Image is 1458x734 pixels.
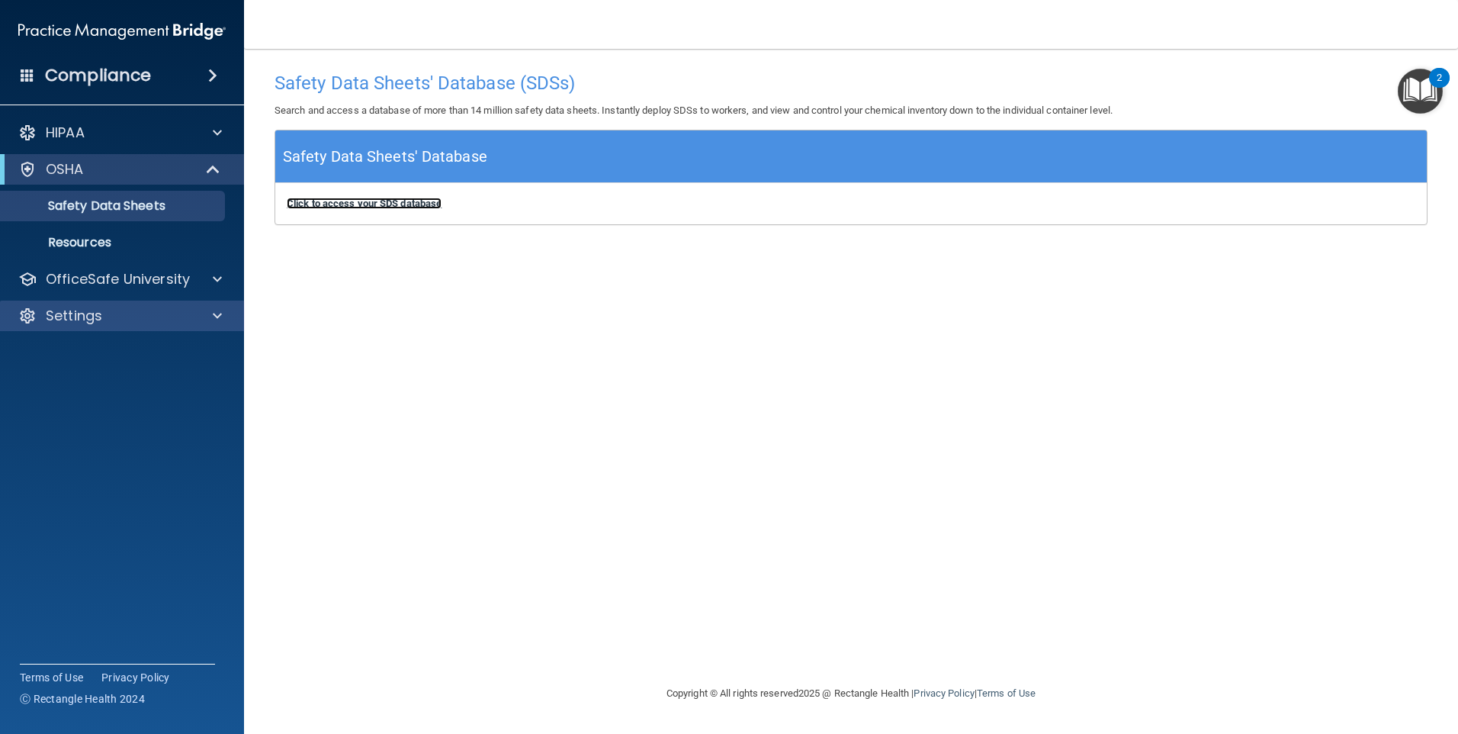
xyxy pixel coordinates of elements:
[46,307,102,325] p: Settings
[18,270,222,288] a: OfficeSafe University
[18,160,221,179] a: OSHA
[914,687,974,699] a: Privacy Policy
[283,143,487,170] h5: Safety Data Sheets' Database
[46,160,84,179] p: OSHA
[275,101,1427,120] p: Search and access a database of more than 14 million safety data sheets. Instantly deploy SDSs to...
[18,124,222,142] a: HIPAA
[46,270,190,288] p: OfficeSafe University
[1437,78,1442,98] div: 2
[18,16,226,47] img: PMB logo
[45,65,151,86] h4: Compliance
[977,687,1036,699] a: Terms of Use
[573,669,1129,718] div: Copyright © All rights reserved 2025 @ Rectangle Health | |
[275,73,1427,93] h4: Safety Data Sheets' Database (SDSs)
[18,307,222,325] a: Settings
[1398,69,1443,114] button: Open Resource Center, 2 new notifications
[101,670,170,685] a: Privacy Policy
[10,235,218,250] p: Resources
[20,691,145,707] span: Ⓒ Rectangle Health 2024
[1382,629,1440,687] iframe: Drift Widget Chat Controller
[46,124,85,142] p: HIPAA
[287,198,442,209] a: Click to access your SDS database
[20,670,83,685] a: Terms of Use
[10,198,218,214] p: Safety Data Sheets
